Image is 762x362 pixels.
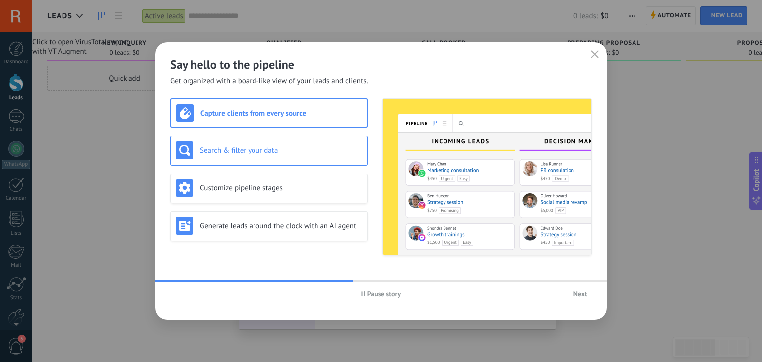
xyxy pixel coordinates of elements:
h3: Customize pipeline stages [200,183,362,193]
span: Next [573,290,587,297]
h3: Search & filter your data [200,146,362,155]
h2: Say hello to the pipeline [170,57,592,72]
span: Get organized with a board-like view of your leads and clients. [170,76,368,86]
h3: Generate leads around the clock with an AI agent [200,221,362,231]
button: Pause story [357,286,406,301]
h3: Capture clients from every source [200,109,362,118]
button: Next [569,286,592,301]
span: Pause story [367,290,401,297]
